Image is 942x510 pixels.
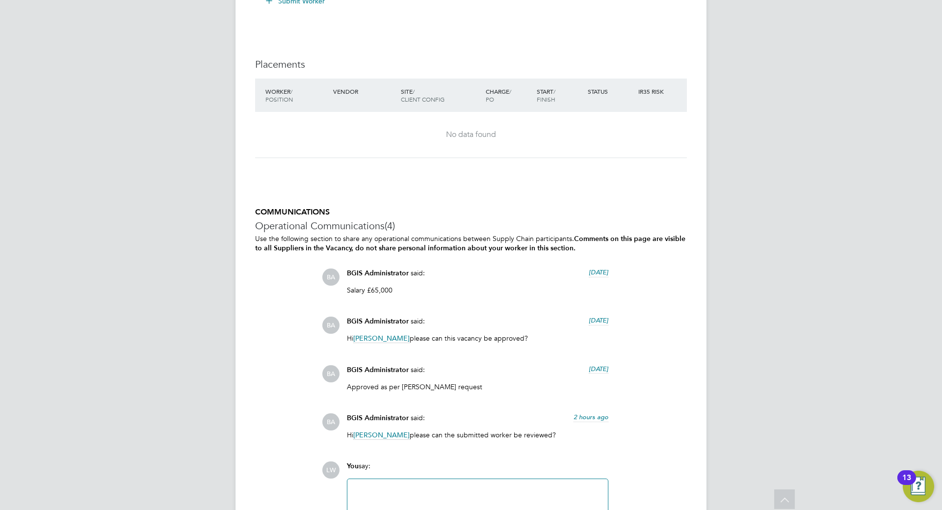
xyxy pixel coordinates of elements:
[636,82,670,100] div: IR35 Risk
[255,207,687,217] h5: COMMUNICATIONS
[347,317,409,325] span: BGIS Administrator
[902,478,911,490] div: 13
[331,82,398,100] div: Vendor
[574,413,608,421] span: 2 hours ago
[255,234,687,253] p: Use the following section to share any operational communications between Supply Chain participants.
[347,462,359,470] span: You
[589,316,608,324] span: [DATE]
[255,219,687,232] h3: Operational Communications
[347,430,608,439] p: Hi please can the submitted worker be reviewed?
[347,414,409,422] span: BGIS Administrator
[411,413,425,422] span: said:
[347,334,608,343] p: Hi please can this vacancy be approved?
[347,461,608,479] div: say:
[322,268,340,286] span: BA
[486,87,511,103] span: / PO
[265,87,293,103] span: / Position
[534,82,585,108] div: Start
[401,87,445,103] span: / Client Config
[347,382,608,391] p: Approved as per [PERSON_NAME] request
[322,461,340,479] span: LW
[347,269,409,277] span: BGIS Administrator
[263,82,331,108] div: Worker
[589,365,608,373] span: [DATE]
[411,317,425,325] span: said:
[385,219,395,232] span: (4)
[537,87,555,103] span: / Finish
[585,82,636,100] div: Status
[411,268,425,277] span: said:
[255,58,687,71] h3: Placements
[589,268,608,276] span: [DATE]
[322,413,340,430] span: BA
[398,82,483,108] div: Site
[903,471,934,502] button: Open Resource Center, 13 new notifications
[483,82,534,108] div: Charge
[322,317,340,334] span: BA
[347,366,409,374] span: BGIS Administrator
[322,365,340,382] span: BA
[353,334,410,343] span: [PERSON_NAME]
[265,130,677,140] div: No data found
[411,365,425,374] span: said:
[347,286,608,295] p: Salary £65,000
[353,430,410,440] span: [PERSON_NAME]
